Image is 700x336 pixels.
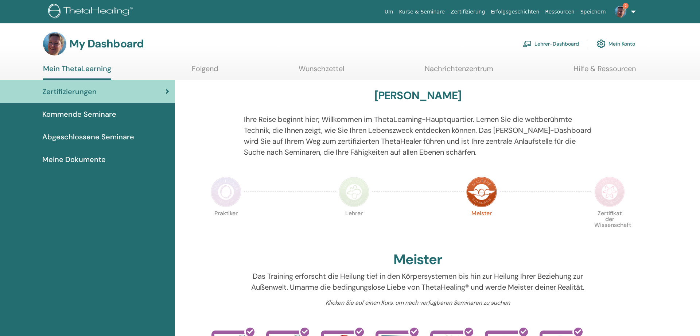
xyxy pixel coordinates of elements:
[448,5,488,19] a: Zertifizierung
[69,37,144,50] h3: My Dashboard
[573,64,636,78] a: Hilfe & Ressourcen
[43,32,66,55] img: default.jpg
[597,38,606,50] img: cog.svg
[339,211,369,241] p: Lehrer
[244,298,592,307] p: Klicken Sie auf einen Kurs, um nach verfügbaren Seminaren zu suchen
[466,177,497,207] img: Master
[466,211,497,241] p: Meister
[244,271,592,293] p: Das Training erforscht die Heilung tief in den Körpersystemen bis hin zur Heilung Ihrer Beziehung...
[594,211,625,241] p: Zertifikat der Wissenschaft
[339,177,369,207] img: Instructor
[299,64,344,78] a: Wunschzettel
[382,5,396,19] a: Um
[211,211,241,241] p: Praktiker
[192,64,218,78] a: Folgend
[42,154,106,165] span: Meine Dokumente
[374,89,462,102] h3: [PERSON_NAME]
[48,4,135,20] img: logo.png
[42,86,97,97] span: Zertifizierungen
[594,177,625,207] img: Certificate of Science
[393,251,442,268] h2: Meister
[542,5,577,19] a: Ressourcen
[615,6,626,18] img: default.jpg
[523,40,532,47] img: chalkboard-teacher.svg
[211,177,241,207] img: Practitioner
[577,5,609,19] a: Speichern
[42,131,134,142] span: Abgeschlossene Seminare
[623,3,629,9] span: 2
[523,36,579,52] a: Lehrer-Dashboard
[597,36,635,52] a: Mein Konto
[244,114,592,158] p: Ihre Reise beginnt hier; Willkommen im ThetaLearning-Hauptquartier. Lernen Sie die weltberühmte T...
[425,64,493,78] a: Nachrichtenzentrum
[396,5,448,19] a: Kurse & Seminare
[43,64,111,80] a: Mein ThetaLearning
[42,109,116,120] span: Kommende Seminare
[488,5,542,19] a: Erfolgsgeschichten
